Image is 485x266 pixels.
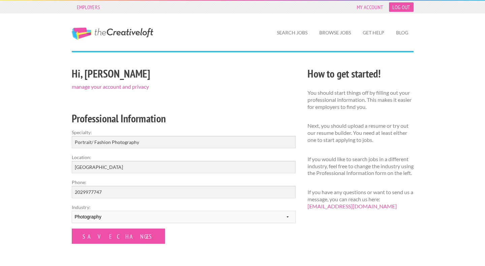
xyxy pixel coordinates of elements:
[72,66,296,81] h2: Hi, [PERSON_NAME]
[308,122,414,143] p: Next, you should upload a resume or try out our resume builder. You need at least either one to s...
[73,2,104,12] a: Employers
[72,154,296,161] label: Location:
[353,2,386,12] a: My Account
[308,66,414,81] h2: How to get started!
[72,28,153,40] a: The Creative Loft
[72,179,296,186] label: Phone:
[308,156,414,177] p: If you would like to search jobs in a different industry, feel free to change the industry using ...
[72,83,149,90] a: manage your account and privacy
[308,203,397,209] a: [EMAIL_ADDRESS][DOMAIN_NAME]
[389,2,413,12] a: Log Out
[271,25,313,40] a: Search Jobs
[72,129,296,136] label: Specialty:
[308,189,414,210] p: If you have any questions or want to send us a message, you can reach us here:
[72,204,296,211] label: Industry:
[314,25,356,40] a: Browse Jobs
[357,25,390,40] a: Get Help
[72,186,296,198] input: Optional
[72,229,165,244] input: Save Changes
[391,25,414,40] a: Blog
[72,111,296,126] h2: Professional Information
[308,89,414,110] p: You should start things off by filling out your professional information. This makes it easier fo...
[72,161,296,173] input: e.g. New York, NY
